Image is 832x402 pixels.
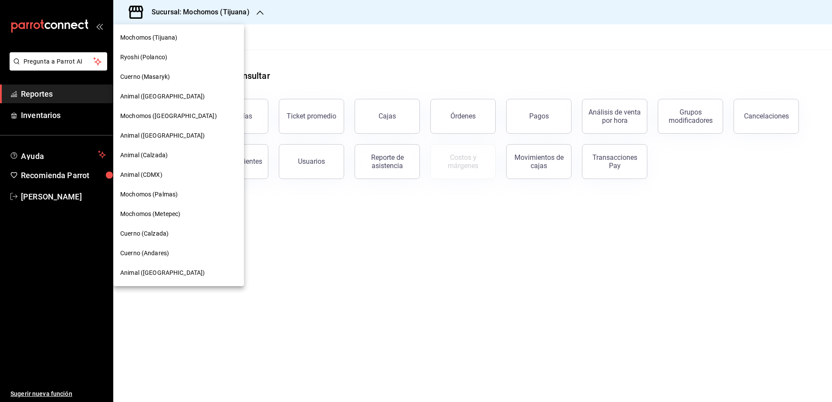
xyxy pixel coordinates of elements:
span: Mochomos (Metepec) [120,209,180,219]
div: Animal (Calzada) [113,145,244,165]
span: Animal ([GEOGRAPHIC_DATA]) [120,131,205,140]
div: Cuerno (Calzada) [113,224,244,243]
div: Mochomos (Tijuana) [113,28,244,47]
div: Animal (CDMX) [113,165,244,185]
div: Cuerno (Masaryk) [113,67,244,87]
div: Animal ([GEOGRAPHIC_DATA]) [113,263,244,283]
div: Ryoshi (Polanco) [113,47,244,67]
span: Animal ([GEOGRAPHIC_DATA]) [120,268,205,277]
span: Mochomos ([GEOGRAPHIC_DATA]) [120,111,217,121]
span: Animal (Calzada) [120,151,168,160]
span: Ryoshi (Polanco) [120,53,167,62]
span: Animal ([GEOGRAPHIC_DATA]) [120,92,205,101]
div: Cuerno (Andares) [113,243,244,263]
div: Animal ([GEOGRAPHIC_DATA]) [113,126,244,145]
span: Cuerno (Masaryk) [120,72,170,81]
span: Mochomos (Palmas) [120,190,178,199]
span: Mochomos (Tijuana) [120,33,177,42]
div: Animal ([GEOGRAPHIC_DATA]) [113,87,244,106]
span: Cuerno (Andares) [120,249,169,258]
span: Animal (CDMX) [120,170,162,179]
div: Mochomos (Metepec) [113,204,244,224]
div: Mochomos (Palmas) [113,185,244,204]
span: Cuerno (Calzada) [120,229,169,238]
div: Mochomos ([GEOGRAPHIC_DATA]) [113,106,244,126]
